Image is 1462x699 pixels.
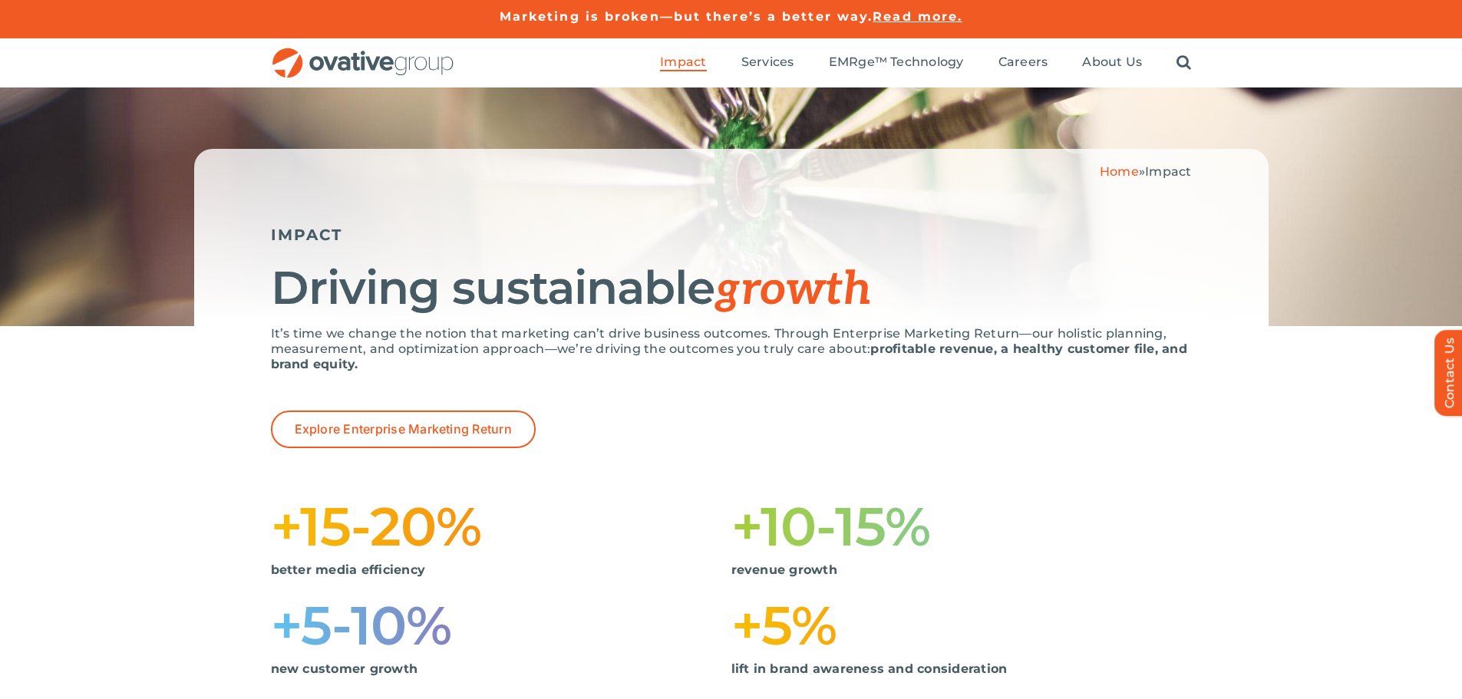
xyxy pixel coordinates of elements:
[731,601,1192,650] h1: +5%
[1100,164,1139,179] a: Home
[660,54,706,70] span: Impact
[829,54,964,71] a: EMRge™ Technology
[998,54,1048,71] a: Careers
[271,562,426,577] strong: better media efficiency
[741,54,794,71] a: Services
[998,54,1048,70] span: Careers
[731,562,837,577] strong: revenue growth
[271,601,731,650] h1: +5-10%
[295,422,512,437] span: Explore Enterprise Marketing Return
[829,54,964,70] span: EMRge™ Technology
[500,9,873,24] a: Marketing is broken—but there’s a better way.
[271,263,1192,315] h1: Driving sustainable
[731,661,1008,676] strong: lift in brand awareness and consideration
[660,54,706,71] a: Impact
[271,502,731,551] h1: +15-20%
[1177,54,1191,71] a: Search
[1082,54,1142,70] span: About Us
[1100,164,1192,179] span: »
[271,410,536,448] a: Explore Enterprise Marketing Return
[271,226,1192,244] h5: IMPACT
[731,502,1192,551] h1: +10-15%
[1082,54,1142,71] a: About Us
[741,54,794,70] span: Services
[873,9,962,24] a: Read more.
[271,341,1187,371] strong: profitable revenue, a healthy customer file, and brand equity.
[660,38,1191,87] nav: Menu
[714,262,871,318] span: growth
[271,326,1192,372] p: It’s time we change the notion that marketing can’t drive business outcomes. Through Enterprise M...
[271,46,455,61] a: OG_Full_horizontal_RGB
[271,661,418,676] strong: new customer growth
[1145,164,1191,179] span: Impact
